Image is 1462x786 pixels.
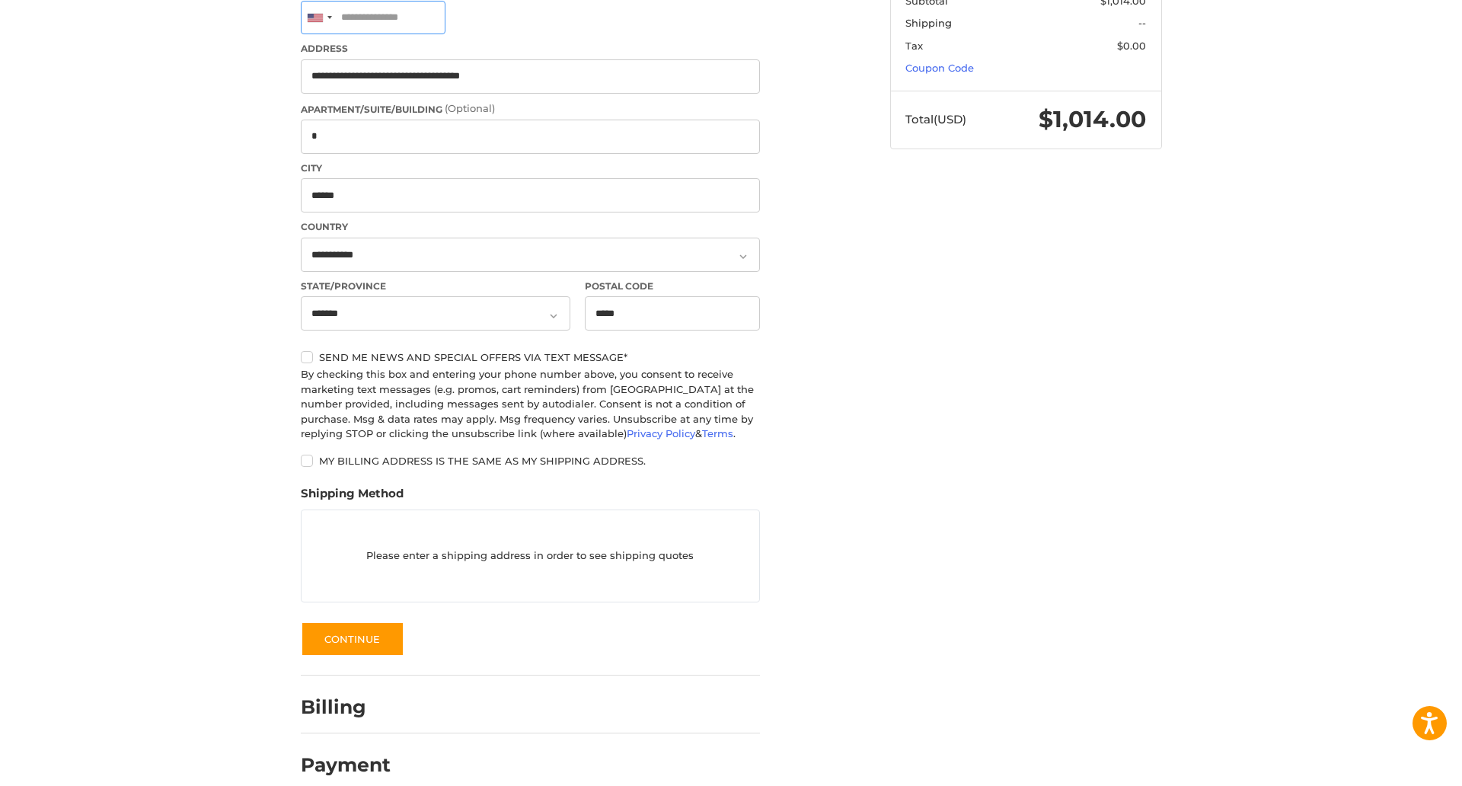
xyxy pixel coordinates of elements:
[301,351,760,363] label: Send me news and special offers via text message*
[905,40,923,52] span: Tax
[301,280,570,293] label: State/Province
[1117,40,1146,52] span: $0.00
[702,427,733,439] a: Terms
[627,427,695,439] a: Privacy Policy
[1039,105,1146,133] span: $1,014.00
[301,161,760,175] label: City
[301,220,760,234] label: Country
[905,62,974,74] a: Coupon Code
[1138,17,1146,29] span: --
[301,621,404,657] button: Continue
[302,542,759,571] p: Please enter a shipping address in order to see shipping quotes
[905,17,952,29] span: Shipping
[445,102,495,114] small: (Optional)
[301,42,760,56] label: Address
[301,753,391,777] h2: Payment
[905,112,966,126] span: Total (USD)
[302,2,337,34] div: United States: +1
[301,485,404,510] legend: Shipping Method
[301,101,760,117] label: Apartment/Suite/Building
[301,695,390,719] h2: Billing
[301,367,760,442] div: By checking this box and entering your phone number above, you consent to receive marketing text ...
[301,455,760,467] label: My billing address is the same as my shipping address.
[585,280,760,293] label: Postal Code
